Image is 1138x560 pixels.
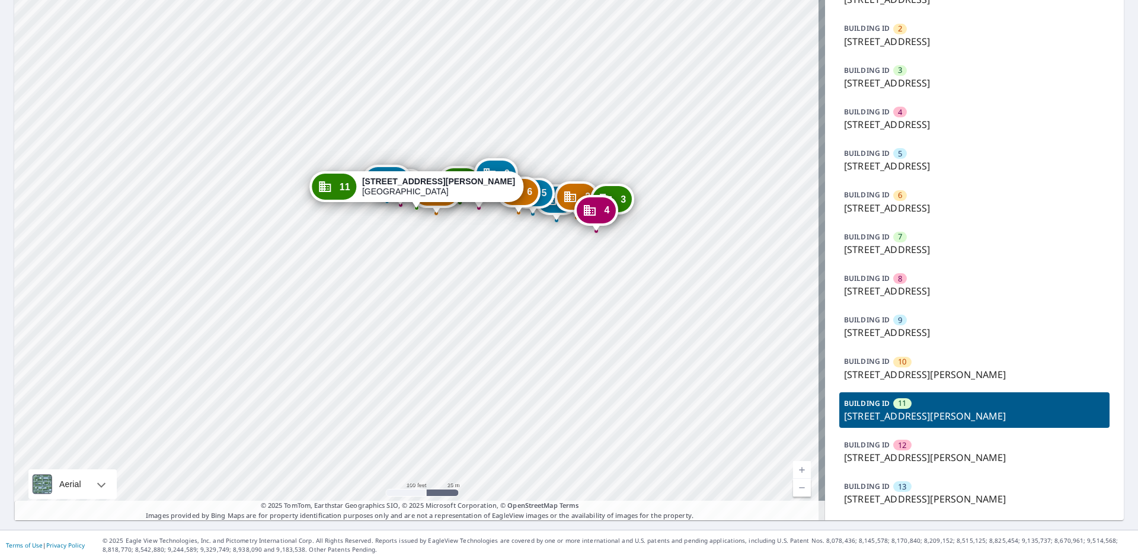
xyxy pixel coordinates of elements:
span: 10 [898,356,906,367]
div: Dropped pin, building 11, Commercial property, 11504 E Rogers Rd Longmont, CO 80501 [309,171,523,208]
p: [STREET_ADDRESS] [844,284,1105,298]
span: 13 [898,481,906,492]
div: Dropped pin, building 12, Commercial property, 11504 E Rogers Rd Longmont, CO 80501 [376,169,425,206]
span: 5 [541,188,546,197]
a: Kasalukuyang Antas 18, Mag-zoom In [793,461,811,479]
strong: [STREET_ADDRESS][PERSON_NAME] [362,177,515,186]
p: BUILDING ID [844,190,890,200]
p: [STREET_ADDRESS] [844,242,1105,257]
span: 11 [898,398,906,409]
div: Aerial [28,469,117,499]
span: 9 [504,169,510,178]
a: OpenStreetMap [507,501,557,510]
p: BUILDING ID [844,356,890,366]
p: © 2025 Eagle View Technologies, Inc. and Pictometry International Corp. All Rights Reserved. Repo... [103,536,1132,554]
p: BUILDING ID [844,440,890,450]
div: Dropped pin, building 2, Commercial property, 12255 Sugar Mill Rd Longmont, CO 80501 [555,181,599,218]
p: [STREET_ADDRESS] [844,159,1105,173]
p: BUILDING ID [844,481,890,491]
div: Dropped pin, building 13, Commercial property, 11504 E Rogers Rd Longmont, CO 80501 [362,165,411,201]
span: 11 [340,183,350,191]
span: 2 [585,192,590,201]
a: Privacy Policy [46,541,85,549]
p: BUILDING ID [844,232,890,242]
a: Kasalukuyang Antas 18, Mag-zoom Out [793,479,811,497]
p: [STREET_ADDRESS] [844,325,1105,340]
span: 9 [898,315,902,326]
span: 4 [605,206,610,215]
div: Dropped pin, building 3, Commercial property, 12317 Sugar Mill Rd Longmont, CO 80501 [590,184,634,220]
span: 4 [898,107,902,118]
span: 12 [898,440,906,451]
p: Images provided by Bing Maps are for property identification purposes only and are not a represen... [14,501,825,520]
p: [STREET_ADDRESS][PERSON_NAME] [844,409,1105,423]
p: [STREET_ADDRESS][PERSON_NAME] [844,492,1105,506]
p: BUILDING ID [844,107,890,117]
p: [STREET_ADDRESS][PERSON_NAME] [844,450,1105,465]
div: Dropped pin, building 7, Commercial property, 12121 Sugar Mill Rd Longmont, CO 80501 [438,166,482,203]
span: © 2025 TomTom, Earthstar Geographics SIO, © 2025 Microsoft Corporation, © [261,501,579,511]
p: BUILDING ID [844,398,890,408]
p: BUILDING ID [844,273,890,283]
p: | [6,542,85,549]
p: BUILDING ID [844,65,890,75]
span: 5 [898,148,902,159]
p: [STREET_ADDRESS] [844,34,1105,49]
div: [GEOGRAPHIC_DATA] [362,177,515,197]
span: 6 [527,187,532,196]
span: 3 [898,65,902,76]
p: BUILDING ID [844,23,890,33]
p: [STREET_ADDRESS] [844,117,1105,132]
p: BUILDING ID [844,315,890,325]
p: [STREET_ADDRESS] [844,201,1105,215]
a: Terms [560,501,579,510]
span: 3 [621,195,626,204]
span: 6 [898,190,902,201]
div: Aerial [56,469,85,499]
p: [STREET_ADDRESS][PERSON_NAME] [844,367,1105,382]
p: [STREET_ADDRESS] [844,76,1105,90]
span: 2 [898,23,902,34]
span: 8 [898,273,902,284]
p: BUILDING ID [844,148,890,158]
div: Dropped pin, building 4, Commercial property, 12291 Sugar Mill Rd Longmont, CO 80501 [574,195,618,232]
a: Terms of Use [6,541,43,549]
span: 7 [898,231,902,242]
div: Dropped pin, building 9, Commercial property, 12121 Sugar Mill Rd Longmont, CO 80501 [474,158,518,195]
